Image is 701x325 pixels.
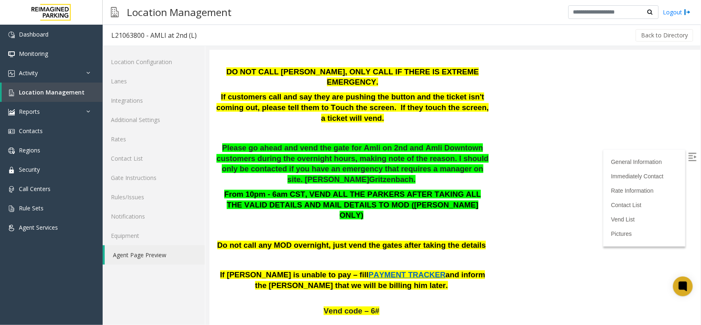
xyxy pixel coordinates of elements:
[159,221,236,228] a: PAYMENT TRACKER
[636,29,693,41] button: Back to Directory
[204,125,206,134] span: .
[105,245,205,265] a: Agent Page Preview
[19,30,48,38] span: Dashboard
[103,149,205,168] a: Contact List
[402,180,423,187] a: Pictures
[8,205,15,212] img: 'icon'
[8,186,15,193] img: 'icon'
[19,185,51,193] span: Call Centers
[8,128,15,135] img: 'icon'
[8,225,15,231] img: 'icon'
[103,226,205,245] a: Equipment
[402,137,444,144] a: Rate Information
[19,146,40,154] span: Regions
[8,51,15,58] img: 'icon'
[7,93,279,134] span: Please go ahead and vend the gate for Amli on 2nd and Amli Downtown customers during the overnigh...
[103,207,205,226] a: Notifications
[111,30,197,41] div: L21063800 - AMLI at 2nd (L)
[402,152,432,158] a: Contact List
[8,70,15,77] img: 'icon'
[19,204,44,212] span: Rule Sets
[663,8,691,16] a: Logout
[114,256,170,265] span: Vend code – 6#
[7,42,279,72] font: If customers call and say they are pushing the button and the ticket isn't coming out, please tel...
[11,220,159,229] span: If [PERSON_NAME] is unable to pay – fill
[402,108,453,115] a: General Information
[159,220,236,229] span: PAYMENT TRACKER
[8,148,15,154] img: 'icon'
[19,166,40,173] span: Security
[111,2,119,22] img: pageIcon
[160,125,204,134] span: Gritzenbach
[103,129,205,149] a: Rates
[103,110,205,129] a: Additional Settings
[402,166,425,173] a: Vend List
[46,220,276,240] span: and inform the [PERSON_NAME] that we will be billing him later.
[479,103,487,111] img: Open/Close Sidebar Menu
[103,71,205,91] a: Lanes
[8,32,15,38] img: 'icon'
[15,140,271,169] span: From 10pm - 6am CST, VEND ALL THE PARKERS AFTER TAKING ALL THE VALID DETAILS AND MAIL DETAILS TO ...
[103,168,205,187] a: Gate Instructions
[402,123,454,129] a: Immediately Contact
[19,50,48,58] span: Monitoring
[19,108,40,115] span: Reports
[684,8,691,16] img: logout
[17,17,269,37] span: DO NOT CALL [PERSON_NAME], ONLY CALL IF THERE IS EXTREME EMERGENCY.
[103,187,205,207] a: Rules/Issues
[8,90,15,96] img: 'icon'
[2,83,103,102] a: Location Management
[8,191,276,199] span: Do not call any MOD overnight, just vend the gates after taking the details
[8,167,15,173] img: 'icon'
[19,224,58,231] span: Agent Services
[103,52,205,71] a: Location Configuration
[19,127,43,135] span: Contacts
[19,69,38,77] span: Activity
[103,91,205,110] a: Integrations
[8,109,15,115] img: 'icon'
[123,2,236,22] h3: Location Management
[19,88,85,96] span: Location Management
